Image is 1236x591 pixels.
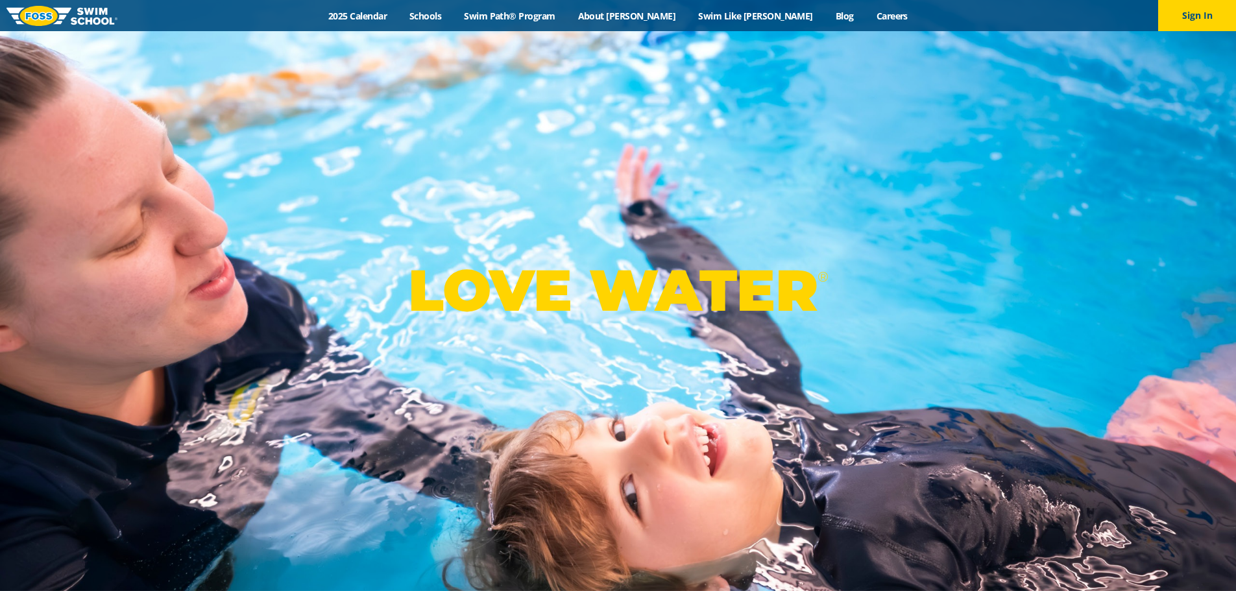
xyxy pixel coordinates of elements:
[687,10,825,22] a: Swim Like [PERSON_NAME]
[317,10,398,22] a: 2025 Calendar
[818,269,828,285] sup: ®
[865,10,919,22] a: Careers
[566,10,687,22] a: About [PERSON_NAME]
[6,6,117,26] img: FOSS Swim School Logo
[824,10,865,22] a: Blog
[408,256,828,325] p: LOVE WATER
[453,10,566,22] a: Swim Path® Program
[398,10,453,22] a: Schools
